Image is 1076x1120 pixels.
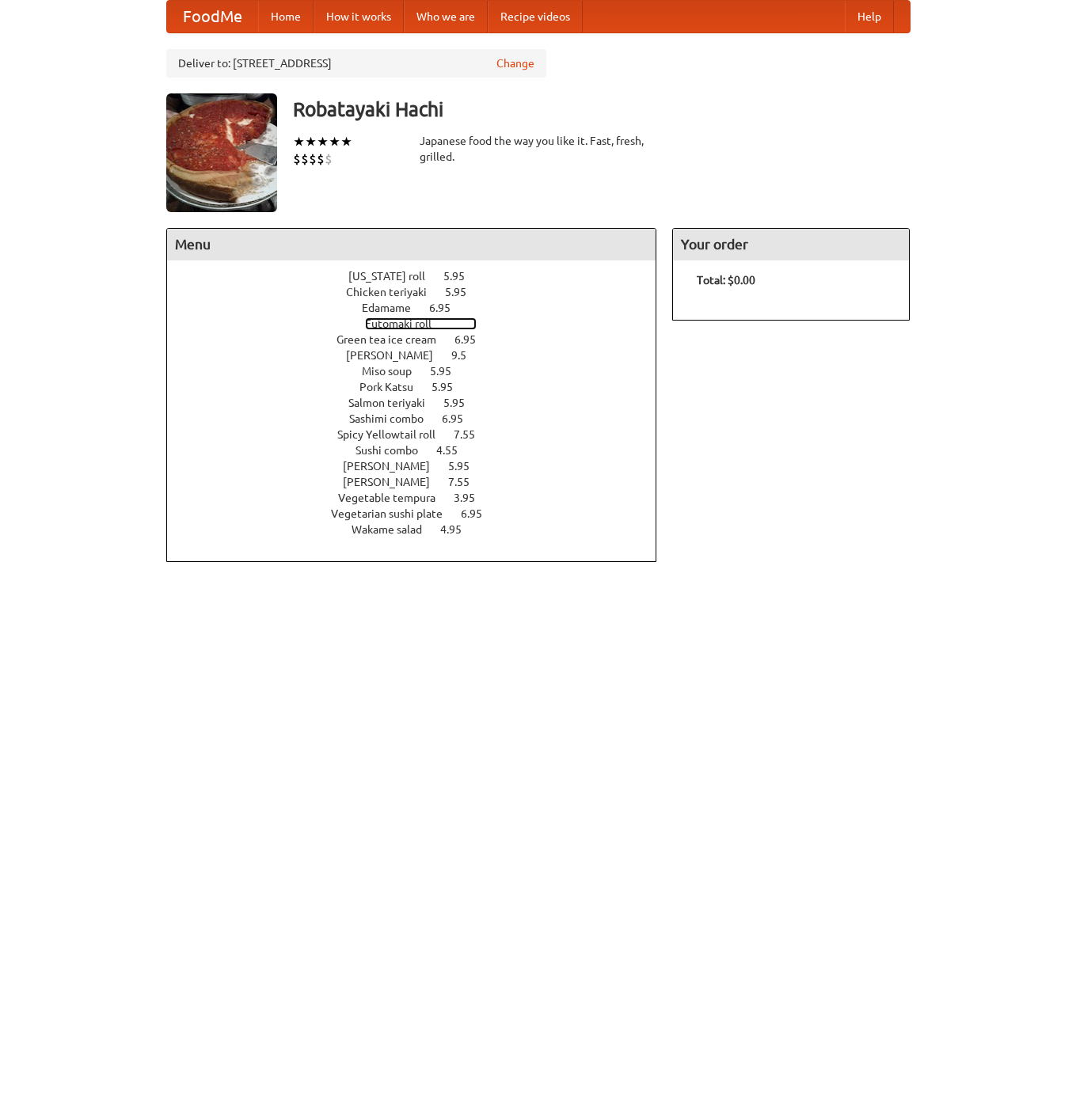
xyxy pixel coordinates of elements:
span: Salmon teriyaki [348,397,441,409]
a: Salmon teriyaki 5.95 [348,397,494,409]
li: ★ [293,133,305,150]
span: Sashimi combo [349,412,439,425]
a: [PERSON_NAME] 7.55 [343,476,499,488]
span: 5.95 [430,365,467,378]
a: Help [845,1,894,32]
a: Sashimi combo 6.95 [349,412,492,425]
span: 6.95 [454,333,492,346]
a: Home [258,1,314,32]
a: Change [496,55,534,71]
a: Miso soup 5.95 [362,365,481,378]
span: Wakame salad [352,523,438,536]
span: Vegetable tempura [338,492,451,504]
span: Sushi combo [355,444,434,457]
span: Green tea ice cream [336,333,452,346]
span: [PERSON_NAME] [343,476,446,488]
a: Sushi combo 4.55 [355,444,487,457]
span: [PERSON_NAME] [343,460,446,473]
span: 7.55 [448,476,485,488]
h4: Your order [673,229,909,260]
span: 6.95 [429,302,466,314]
span: Pork Katsu [359,381,429,393]
a: [PERSON_NAME] 5.95 [343,460,499,473]
li: ★ [340,133,352,150]
li: $ [293,150,301,168]
span: 5.95 [432,381,469,393]
span: [PERSON_NAME] [346,349,449,362]
span: 5.95 [443,270,481,283]
span: Spicy Yellowtail roll [337,428,451,441]
a: Futomaki roll [365,317,477,330]
a: Pork Katsu 5.95 [359,381,482,393]
a: FoodMe [167,1,258,32]
a: Vegetarian sushi plate 6.95 [331,507,511,520]
a: Vegetable tempura 3.95 [338,492,504,504]
span: 5.95 [445,286,482,298]
li: $ [309,150,317,168]
h4: Menu [167,229,656,260]
span: Chicken teriyaki [346,286,443,298]
span: [US_STATE] roll [348,270,441,283]
a: Edamame 6.95 [362,302,480,314]
span: 7.55 [454,428,491,441]
span: 6.95 [442,412,479,425]
li: ★ [317,133,329,150]
a: Who we are [404,1,488,32]
div: Deliver to: [STREET_ADDRESS] [166,49,546,78]
span: 5.95 [448,460,485,473]
a: Green tea ice cream 6.95 [336,333,505,346]
li: $ [317,150,325,168]
div: Japanese food the way you like it. Fast, fresh, grilled. [420,133,657,165]
img: angular.jpg [166,93,277,212]
span: Vegetarian sushi plate [331,507,458,520]
a: [PERSON_NAME] 9.5 [346,349,496,362]
li: $ [301,150,309,168]
b: Total: $0.00 [697,274,755,287]
span: 4.95 [440,523,477,536]
span: Miso soup [362,365,428,378]
span: Edamame [362,302,427,314]
span: 6.95 [461,507,498,520]
span: 3.95 [454,492,491,504]
span: 9.5 [451,349,482,362]
a: How it works [314,1,404,32]
h3: Robatayaki Hachi [293,93,911,125]
a: Wakame salad 4.95 [352,523,491,536]
li: $ [325,150,333,168]
a: Chicken teriyaki 5.95 [346,286,496,298]
a: [US_STATE] roll 5.95 [348,270,494,283]
li: ★ [305,133,317,150]
span: 5.95 [443,397,481,409]
a: Recipe videos [488,1,583,32]
a: Spicy Yellowtail roll 7.55 [337,428,504,441]
span: 4.55 [436,444,473,457]
li: ★ [329,133,340,150]
span: Futomaki roll [365,317,447,330]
